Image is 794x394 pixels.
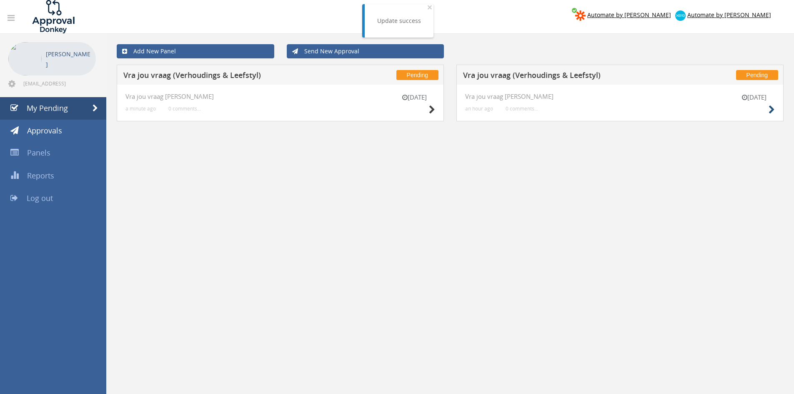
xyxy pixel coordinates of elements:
[46,49,92,70] p: [PERSON_NAME]
[587,11,671,19] span: Automate by [PERSON_NAME]
[463,71,683,82] h5: Vra jou vraag (Verhoudings & Leefstyl)
[23,80,94,87] span: [EMAIL_ADDRESS][DOMAIN_NAME]
[465,105,493,112] small: an hour ago
[27,193,53,203] span: Log out
[733,93,775,102] small: [DATE]
[125,93,435,100] h4: Vra jou vraag [PERSON_NAME]
[123,71,343,82] h5: Vra jou vraag (Verhoudings & Leefstyl)
[396,70,438,80] span: Pending
[27,171,54,181] span: Reports
[465,93,775,100] h4: Vra jou vraag [PERSON_NAME]
[117,44,274,58] a: Add New Panel
[506,105,538,112] small: 0 comments...
[675,10,686,21] img: xero-logo.png
[168,105,201,112] small: 0 comments...
[575,10,586,21] img: zapier-logomark.png
[27,103,68,113] span: My Pending
[287,44,444,58] a: Send New Approval
[377,17,421,25] div: Update success
[427,1,432,13] span: ×
[393,93,435,102] small: [DATE]
[27,148,50,158] span: Panels
[736,70,778,80] span: Pending
[125,105,156,112] small: a minute ago
[687,11,771,19] span: Automate by [PERSON_NAME]
[27,125,62,136] span: Approvals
